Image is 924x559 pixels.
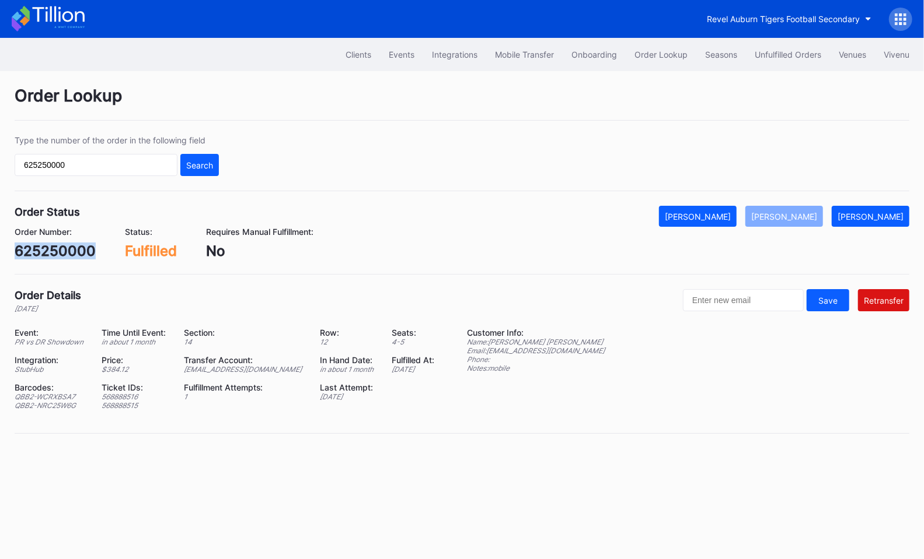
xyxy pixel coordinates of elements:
div: Barcodes: [15,382,87,392]
div: Venues [839,50,866,59]
button: Order Lookup [626,44,696,65]
div: Requires Manual Fulfillment: [206,227,313,237]
div: [DATE] [320,392,377,401]
div: Fulfillment Attempts: [184,382,306,392]
div: 12 [320,337,377,346]
div: QBB2-NRC25W6G [15,401,87,410]
div: 568888515 [102,401,169,410]
div: Unfulfilled Orders [755,50,821,59]
button: Mobile Transfer [486,44,563,65]
div: Vivenu [884,50,909,59]
div: Status: [125,227,177,237]
div: Phone: [467,355,605,364]
button: Venues [830,44,875,65]
div: Ticket IDs: [102,382,169,392]
button: Clients [337,44,380,65]
button: Unfulfilled Orders [746,44,830,65]
div: $ 384.12 [102,365,169,374]
div: Retransfer [864,296,904,305]
div: Save [818,296,838,305]
div: No [206,242,313,259]
div: Order Details [15,289,81,301]
div: Seasons [705,50,737,59]
div: Events [389,50,414,59]
div: Name: [PERSON_NAME] [PERSON_NAME] [467,337,605,346]
div: [DATE] [15,304,81,313]
input: GT59662 [15,154,177,176]
div: Order Lookup [15,86,909,121]
div: Row: [320,328,377,337]
div: Integration: [15,355,87,365]
button: Revel Auburn Tigers Football Secondary [698,8,880,30]
div: Order Number: [15,227,96,237]
div: Mobile Transfer [495,50,554,59]
div: In Hand Date: [320,355,377,365]
div: Section: [184,328,306,337]
button: [PERSON_NAME] [659,206,737,227]
div: Price: [102,355,169,365]
div: [DATE] [392,365,438,374]
div: Search [186,160,213,170]
div: [PERSON_NAME] [751,212,817,222]
div: PR vs DR Showdown [15,337,87,346]
div: Customer Info: [467,328,605,337]
div: in about 1 month [102,337,169,346]
div: Time Until Event: [102,328,169,337]
div: Order Status [15,206,80,218]
button: [PERSON_NAME] [832,206,909,227]
div: 625250000 [15,242,96,259]
div: 568888516 [102,392,169,401]
div: Order Lookup [634,50,688,59]
div: Last Attempt: [320,382,377,392]
input: Enter new email [683,289,804,311]
div: Clients [346,50,371,59]
div: Seats: [392,328,438,337]
button: Save [807,289,849,311]
div: [EMAIL_ADDRESS][DOMAIN_NAME] [184,365,306,374]
button: [PERSON_NAME] [745,206,823,227]
div: StubHub [15,365,87,374]
div: Onboarding [571,50,617,59]
button: Integrations [423,44,486,65]
button: Events [380,44,423,65]
div: 4 - 5 [392,337,438,346]
div: Integrations [432,50,477,59]
div: Type the number of the order in the following field [15,135,219,145]
div: [PERSON_NAME] [838,212,904,222]
div: Event: [15,328,87,337]
button: Search [180,154,219,176]
button: Seasons [696,44,746,65]
button: Onboarding [563,44,626,65]
div: Fulfilled [125,242,177,259]
div: QBB2-WCRXBSA7 [15,392,87,401]
div: 1 [184,392,306,401]
button: Retransfer [858,289,909,311]
div: Fulfilled At: [392,355,438,365]
div: Email: [EMAIL_ADDRESS][DOMAIN_NAME] [467,346,605,355]
div: in about 1 month [320,365,377,374]
button: Vivenu [875,44,918,65]
div: Notes: mobile [467,364,605,372]
div: Revel Auburn Tigers Football Secondary [707,14,860,24]
div: [PERSON_NAME] [665,212,731,222]
div: Transfer Account: [184,355,306,365]
div: 14 [184,337,306,346]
